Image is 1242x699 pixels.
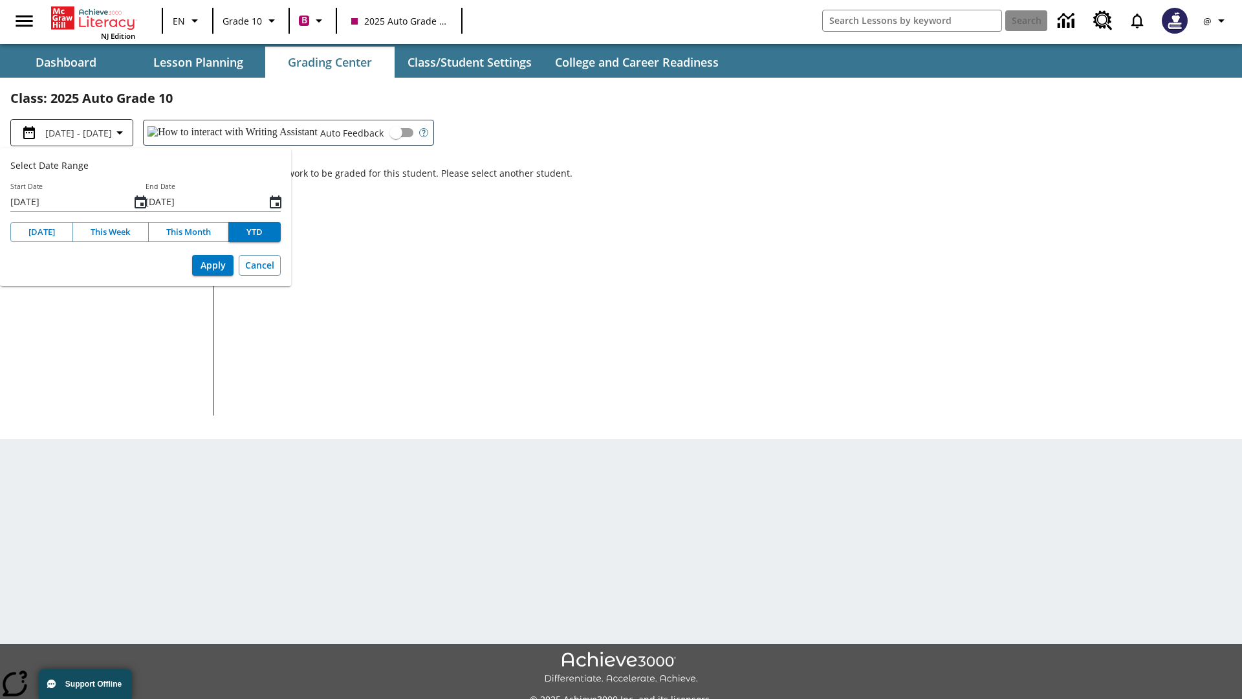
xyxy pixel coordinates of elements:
[127,190,153,216] button: Start Date, Choose date, July 1, 2025, Selected
[173,14,185,28] span: EN
[236,167,1232,190] p: There is no work to be graded for this student. Please select another student.
[1195,9,1237,32] button: Profile/Settings
[148,222,229,242] button: This Month
[51,5,135,31] a: Home
[823,10,1001,31] input: search field
[301,12,307,28] span: B
[223,14,262,28] span: Grade 10
[112,125,127,140] svg: Collapse Date Range Filter
[320,126,384,140] span: Auto Feedback
[10,222,73,242] button: [DATE]
[45,126,112,140] span: [DATE] - [DATE]
[51,4,135,41] div: Home
[239,255,281,276] button: Cancel
[217,9,285,32] button: Grade: Grade 10, Select a grade
[39,669,132,699] button: Support Offline
[133,47,263,78] button: Lesson Planning
[167,9,208,32] button: Language: EN, Select a language
[192,255,234,276] button: Apply
[544,652,698,685] img: Achieve3000 Differentiate Accelerate Achieve
[10,159,281,172] h2: Select Date Range
[101,31,135,41] span: NJ Edition
[545,47,729,78] button: College and Career Readiness
[351,14,447,28] span: 2025 Auto Grade 10
[146,182,175,192] label: End Date
[1120,4,1154,38] a: Notifications
[10,182,43,192] label: Start Date
[263,190,289,216] button: End Date, Choose date, August 26, 2025, Selected
[10,88,1232,109] h2: Class : 2025 Auto Grade 10
[1085,3,1120,38] a: Resource Center, Will open in new tab
[397,47,542,78] button: Class/Student Settings
[265,47,395,78] button: Grading Center
[16,125,127,140] button: Select the date range menu item
[414,120,433,145] button: Open Help for Writing Assistant
[65,680,122,689] span: Support Offline
[1050,3,1085,39] a: Data Center
[5,2,43,40] button: Open side menu
[294,9,332,32] button: Boost Class color is violet red. Change class color
[72,222,148,242] button: This Week
[1154,4,1195,38] button: Select a new avatar
[147,126,318,139] img: How to interact with Writing Assistant
[1203,14,1212,28] span: @
[228,222,281,242] button: YTD
[1,47,131,78] button: Dashboard
[1162,8,1188,34] img: Avatar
